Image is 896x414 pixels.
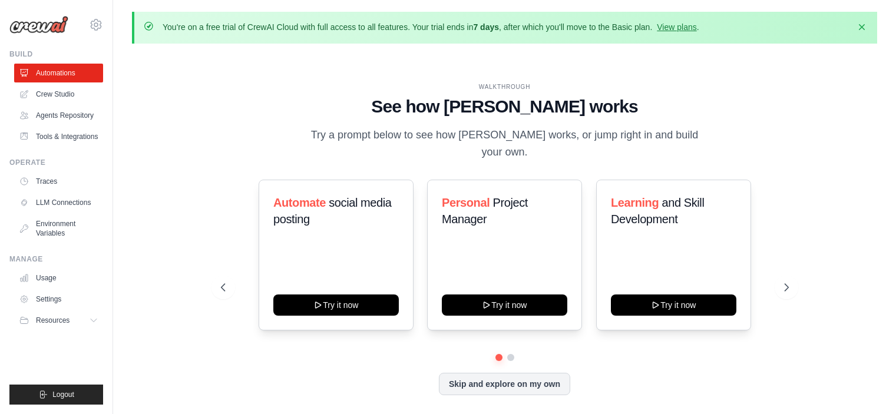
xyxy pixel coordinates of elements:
[221,82,789,91] div: WALKTHROUGH
[473,22,499,32] strong: 7 days
[9,158,103,167] div: Operate
[657,22,696,32] a: View plans
[14,269,103,287] a: Usage
[9,16,68,34] img: Logo
[837,357,896,414] iframe: Chat Widget
[273,196,392,226] span: social media posting
[307,127,703,161] p: Try a prompt below to see how [PERSON_NAME] works, or jump right in and build your own.
[9,254,103,264] div: Manage
[14,172,103,191] a: Traces
[9,49,103,59] div: Build
[14,290,103,309] a: Settings
[442,196,490,209] span: Personal
[14,127,103,146] a: Tools & Integrations
[611,196,704,226] span: and Skill Development
[611,196,659,209] span: Learning
[14,85,103,104] a: Crew Studio
[14,193,103,212] a: LLM Connections
[14,64,103,82] a: Automations
[52,390,74,399] span: Logout
[9,385,103,405] button: Logout
[14,214,103,243] a: Environment Variables
[611,294,736,316] button: Try it now
[36,316,70,325] span: Resources
[273,294,399,316] button: Try it now
[442,294,567,316] button: Try it now
[439,373,570,395] button: Skip and explore on my own
[163,21,699,33] p: You're on a free trial of CrewAI Cloud with full access to all features. Your trial ends in , aft...
[273,196,326,209] span: Automate
[221,96,789,117] h1: See how [PERSON_NAME] works
[14,106,103,125] a: Agents Repository
[14,311,103,330] button: Resources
